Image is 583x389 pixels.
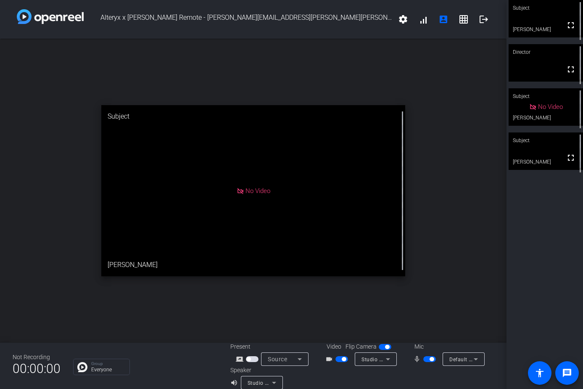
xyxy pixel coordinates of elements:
p: Group [91,362,125,366]
span: No Video [245,187,270,194]
div: Speaker [230,366,281,375]
img: Chat Icon [77,362,87,372]
div: Subject [509,88,583,104]
span: Video [327,342,341,351]
mat-icon: screen_share_outline [236,354,246,364]
div: Subject [509,132,583,148]
button: signal_cellular_alt [413,9,433,29]
mat-icon: fullscreen [566,20,576,30]
span: Flip Camera [346,342,377,351]
img: white-gradient.svg [17,9,84,24]
span: Source [268,356,287,363]
span: Studio Display Camera (15bc:0000) [361,356,450,363]
div: Director [509,44,583,60]
mat-icon: account_box [438,14,448,24]
p: Everyone [91,367,125,372]
span: Alteryx x [PERSON_NAME] Remote - [PERSON_NAME][EMAIL_ADDRESS][PERSON_NAME][PERSON_NAME][DOMAIN_NAME] [84,9,393,29]
span: No Video [538,103,563,111]
span: Default - Studio Display Microphone (05ac:1114) [449,356,570,363]
div: Subject [101,105,405,128]
mat-icon: settings [398,14,408,24]
mat-icon: accessibility [535,368,545,378]
mat-icon: mic_none [413,354,423,364]
div: Not Recording [13,353,61,362]
mat-icon: grid_on [459,14,469,24]
mat-icon: fullscreen [566,64,576,74]
mat-icon: fullscreen [566,153,576,163]
span: 00:00:00 [13,358,61,379]
mat-icon: logout [479,14,489,24]
mat-icon: volume_up [230,378,240,388]
span: Studio Display Speakers (05ac:1114) [248,379,339,386]
mat-icon: videocam_outline [325,354,335,364]
div: Mic [406,342,490,351]
mat-icon: message [562,368,572,378]
div: Present [230,342,314,351]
